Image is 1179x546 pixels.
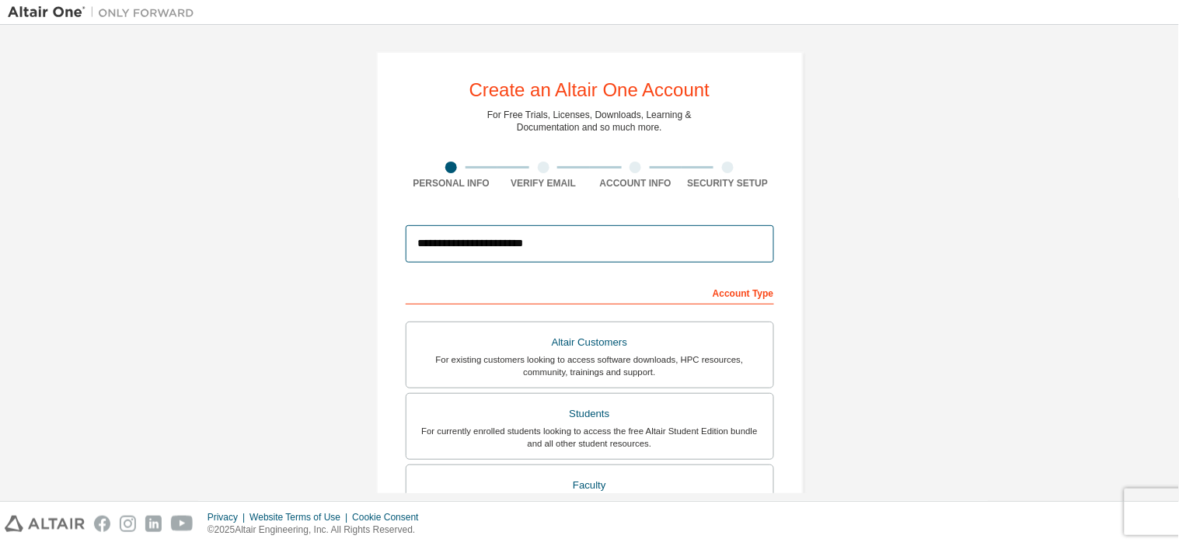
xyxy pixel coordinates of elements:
p: © 2025 Altair Engineering, Inc. All Rights Reserved. [208,523,428,537]
div: Account Info [590,177,682,190]
img: facebook.svg [94,516,110,532]
div: Students [416,403,764,425]
div: Account Type [406,280,774,304]
div: For currently enrolled students looking to access the free Altair Student Edition bundle and all ... [416,425,764,450]
div: Verify Email [497,177,590,190]
div: Faculty [416,475,764,496]
img: instagram.svg [120,516,136,532]
img: linkedin.svg [145,516,162,532]
div: Security Setup [682,177,774,190]
div: For Free Trials, Licenses, Downloads, Learning & Documentation and so much more. [487,109,692,134]
img: altair_logo.svg [5,516,85,532]
div: Create an Altair One Account [469,81,710,99]
img: youtube.svg [171,516,194,532]
div: Altair Customers [416,332,764,353]
div: Personal Info [406,177,498,190]
div: Cookie Consent [352,511,427,523]
img: Altair One [8,5,202,20]
div: Website Terms of Use [249,511,352,523]
div: Privacy [208,511,249,523]
div: For existing customers looking to access software downloads, HPC resources, community, trainings ... [416,353,764,378]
